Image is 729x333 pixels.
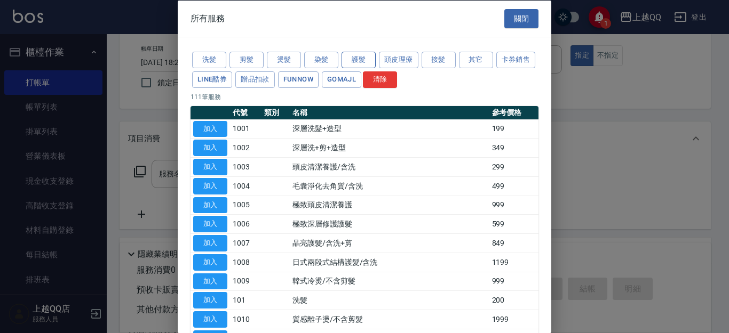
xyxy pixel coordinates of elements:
button: 卡券銷售 [496,52,536,68]
button: 剪髮 [229,52,264,68]
button: 關閉 [504,9,538,28]
td: 洗髮 [290,290,489,310]
button: 加入 [193,235,227,251]
button: 燙髮 [267,52,301,68]
td: 1199 [489,253,539,272]
td: 質感離子燙/不含剪髮 [290,310,489,329]
button: 頭皮理療 [379,52,418,68]
th: 參考價格 [489,105,539,119]
td: 1002 [230,138,262,157]
button: 加入 [193,216,227,232]
td: 深層洗+剪+造型 [290,138,489,157]
p: 111 筆服務 [191,92,538,101]
td: 499 [489,176,539,196]
button: FUNNOW [278,71,319,87]
button: 染髮 [304,52,338,68]
td: 999 [489,272,539,291]
button: 加入 [193,159,227,175]
span: 所有服務 [191,13,225,23]
td: 849 [489,233,539,253]
button: 洗髮 [192,52,226,68]
button: 贈品扣款 [235,71,275,87]
td: 999 [489,196,539,215]
button: LINE酷券 [192,71,232,87]
td: 1999 [489,310,539,329]
td: 200 [489,290,539,310]
td: 199 [489,119,539,139]
th: 代號 [230,105,262,119]
td: 1006 [230,214,262,233]
td: 頭皮清潔養護/含洗 [290,157,489,176]
td: 1008 [230,253,262,272]
td: 1010 [230,310,262,329]
td: 極致深層修護護髮 [290,214,489,233]
td: 1005 [230,196,262,215]
button: GOMAJL [322,71,361,87]
td: 深層洗髮+造型 [290,119,489,139]
button: 加入 [193,292,227,308]
td: 349 [489,138,539,157]
button: 加入 [193,273,227,289]
td: 1009 [230,272,262,291]
td: 韓式冷燙/不含剪髮 [290,272,489,291]
button: 加入 [193,311,227,328]
td: 1004 [230,176,262,196]
th: 名稱 [290,105,489,119]
button: 加入 [193,120,227,137]
button: 其它 [459,52,493,68]
button: 加入 [193,197,227,213]
button: 護髮 [342,52,376,68]
td: 1001 [230,119,262,139]
td: 101 [230,290,262,310]
td: 1003 [230,157,262,176]
button: 加入 [193,177,227,194]
button: 清除 [363,71,397,87]
td: 日式兩段式結構護髮/含洗 [290,253,489,272]
td: 極致頭皮清潔養護 [290,196,489,215]
button: 加入 [193,140,227,156]
td: 晶亮護髮/含洗+剪 [290,233,489,253]
td: 毛囊淨化去角質/含洗 [290,176,489,196]
td: 1007 [230,233,262,253]
td: 299 [489,157,539,176]
td: 599 [489,214,539,233]
th: 類別 [262,105,290,119]
button: 加入 [193,254,227,270]
button: 接髮 [422,52,456,68]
